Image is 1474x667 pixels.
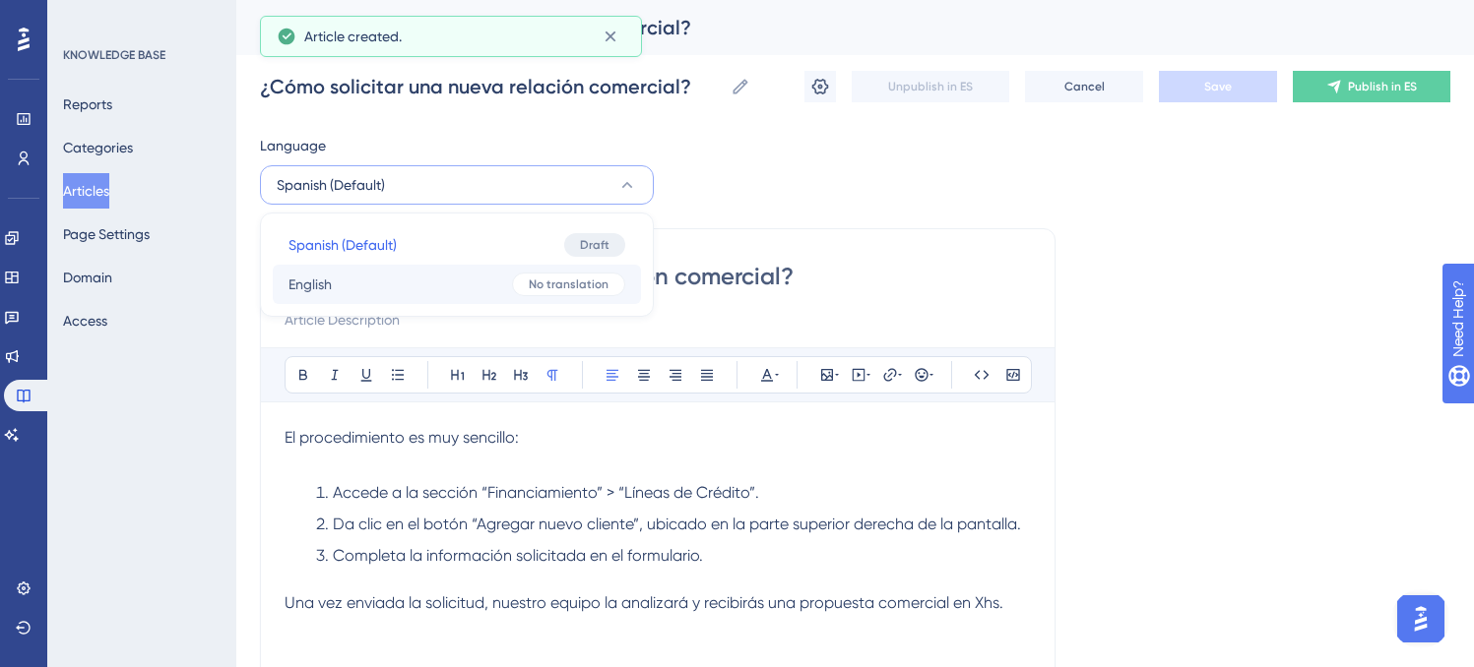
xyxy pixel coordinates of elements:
[333,546,703,565] span: Completa la información solicitada en el formulario.
[580,237,609,253] span: Draft
[1391,589,1450,648] iframe: UserGuiding AI Assistant Launcher
[288,233,397,257] span: Spanish (Default)
[1159,71,1277,102] button: Save
[260,134,326,157] span: Language
[63,87,112,122] button: Reports
[888,79,973,94] span: Unpublish in ES
[260,165,654,205] button: Spanish (Default)
[288,273,332,296] span: English
[63,216,150,252] button: Page Settings
[63,173,109,209] button: Articles
[273,225,641,265] button: Spanish (Default)Draft
[304,25,402,48] span: Article created.
[285,593,1003,612] span: Una vez enviada la solicitud, nuestro equipo la analizará y recibirás una propuesta comercial en ...
[277,173,385,197] span: Spanish (Default)
[1064,79,1105,94] span: Cancel
[46,5,123,29] span: Need Help?
[63,130,133,165] button: Categories
[63,303,107,338] button: Access
[260,14,1401,41] div: ¿Cómo solicitar una nueva relación comercial?
[1204,79,1232,94] span: Save
[529,276,609,292] span: No translation
[1293,71,1450,102] button: Publish in ES
[63,260,112,295] button: Domain
[1348,79,1417,94] span: Publish in ES
[273,265,641,304] button: EnglishNo translation
[285,308,1031,332] input: Article Description
[333,483,759,502] span: Accede a la sección “Financiamiento” > “Líneas de Crédito”.
[63,47,165,63] div: KNOWLEDGE BASE
[285,261,1031,292] input: Article Title
[333,515,1021,533] span: Da clic en el botón “Agregar nuevo cliente”, ubicado en la parte superior derecha de la pantalla.
[285,428,519,447] span: El procedimiento es muy sencillo:
[1025,71,1143,102] button: Cancel
[260,73,723,100] input: Article Name
[852,71,1009,102] button: Unpublish in ES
